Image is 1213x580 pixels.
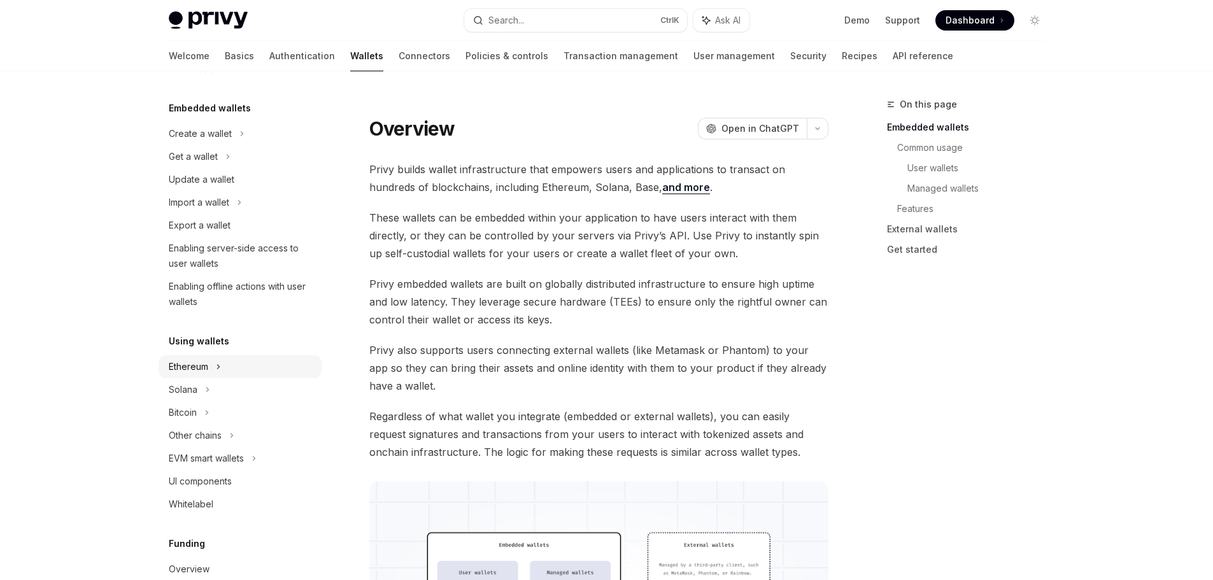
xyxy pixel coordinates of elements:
[946,14,995,27] span: Dashboard
[1025,10,1045,31] button: Toggle dark mode
[488,13,524,28] div: Search...
[369,209,828,262] span: These wallets can be embedded within your application to have users interact with them directly, ...
[169,149,218,164] div: Get a wallet
[693,9,749,32] button: Ask AI
[159,237,322,275] a: Enabling server-side access to user wallets
[169,241,314,271] div: Enabling server-side access to user wallets
[159,275,322,313] a: Enabling offline actions with user wallets
[907,158,1055,178] a: User wallets
[169,497,213,512] div: Whitelabel
[887,219,1055,239] a: External wallets
[169,405,197,420] div: Bitcoin
[369,341,828,395] span: Privy also supports users connecting external wallets (like Metamask or Phantom) to your app so t...
[159,168,322,191] a: Update a wallet
[698,118,807,139] button: Open in ChatGPT
[169,279,314,309] div: Enabling offline actions with user wallets
[169,536,205,551] h5: Funding
[169,126,232,141] div: Create a wallet
[842,41,877,71] a: Recipes
[399,41,450,71] a: Connectors
[464,9,687,32] button: Search...CtrlK
[169,359,208,374] div: Ethereum
[350,41,383,71] a: Wallets
[169,218,231,233] div: Export a wallet
[169,101,251,116] h5: Embedded wallets
[159,214,322,237] a: Export a wallet
[269,41,335,71] a: Authentication
[159,493,322,516] a: Whitelabel
[660,15,679,25] span: Ctrl K
[935,10,1014,31] a: Dashboard
[907,178,1055,199] a: Managed wallets
[465,41,548,71] a: Policies & controls
[169,41,209,71] a: Welcome
[369,160,828,196] span: Privy builds wallet infrastructure that empowers users and applications to transact on hundreds o...
[715,14,741,27] span: Ask AI
[662,181,710,194] a: and more
[225,41,254,71] a: Basics
[893,41,953,71] a: API reference
[369,275,828,329] span: Privy embedded wallets are built on globally distributed infrastructure to ensure high uptime and...
[887,117,1055,138] a: Embedded wallets
[169,172,234,187] div: Update a wallet
[169,11,248,29] img: light logo
[897,199,1055,219] a: Features
[169,195,229,210] div: Import a wallet
[844,14,870,27] a: Demo
[900,97,957,112] span: On this page
[564,41,678,71] a: Transaction management
[885,14,920,27] a: Support
[169,562,209,577] div: Overview
[369,407,828,461] span: Regardless of what wallet you integrate (embedded or external wallets), you can easily request si...
[169,334,229,349] h5: Using wallets
[159,470,322,493] a: UI components
[169,428,222,443] div: Other chains
[169,474,232,489] div: UI components
[721,122,799,135] span: Open in ChatGPT
[897,138,1055,158] a: Common usage
[790,41,826,71] a: Security
[369,117,455,140] h1: Overview
[887,239,1055,260] a: Get started
[693,41,775,71] a: User management
[169,451,244,466] div: EVM smart wallets
[169,382,197,397] div: Solana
